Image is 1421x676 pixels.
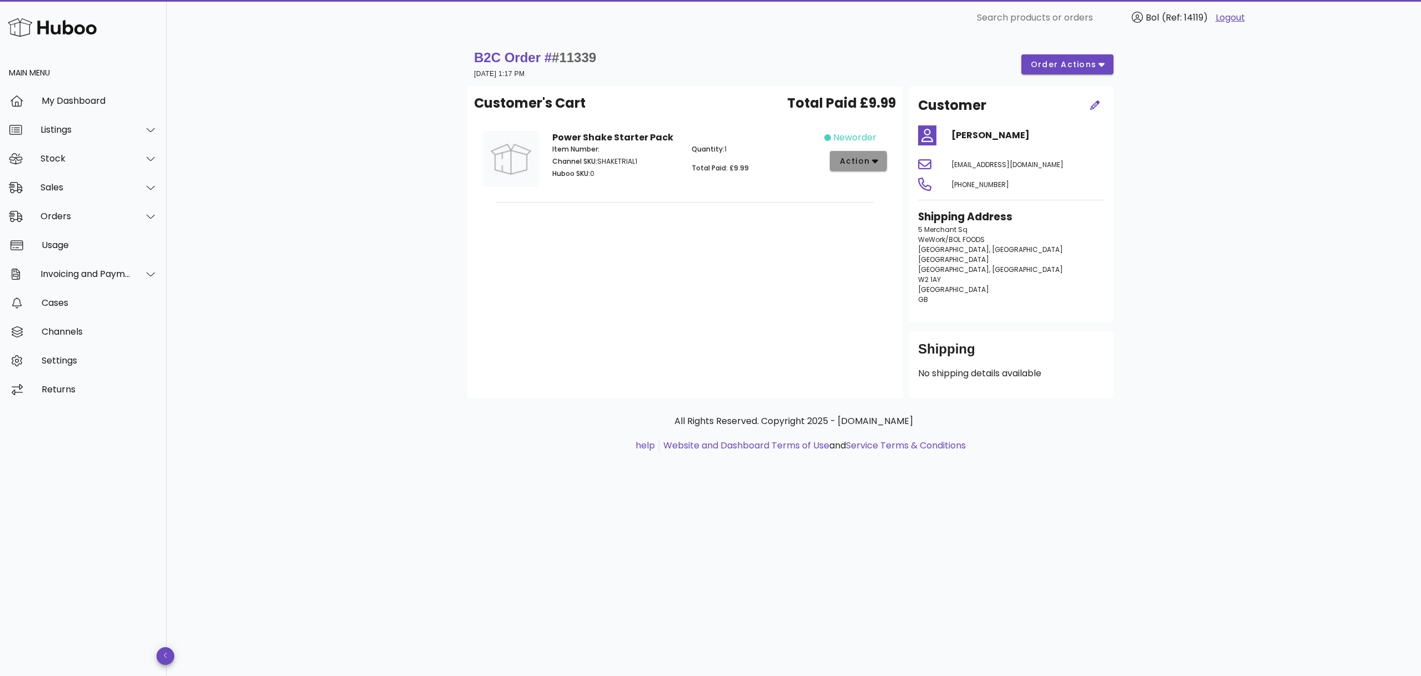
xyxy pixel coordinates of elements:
[42,297,158,308] div: Cases
[918,340,1105,367] div: Shipping
[42,326,158,337] div: Channels
[552,144,599,154] span: Item Number:
[42,384,158,395] div: Returns
[41,211,131,221] div: Orders
[833,131,876,144] span: neworder
[830,151,887,171] button: action
[476,415,1111,428] p: All Rights Reserved. Copyright 2025 - [DOMAIN_NAME]
[659,439,966,452] li: and
[918,209,1105,225] h3: Shipping Address
[951,129,1105,142] h4: [PERSON_NAME]
[918,285,989,294] span: [GEOGRAPHIC_DATA]
[1162,11,1208,24] span: (Ref: 14119)
[918,295,928,304] span: GB
[918,95,986,115] h2: Customer
[918,367,1105,380] p: No shipping details available
[474,50,596,65] strong: B2C Order #
[846,439,966,452] a: Service Terms & Conditions
[692,163,749,173] span: Total Paid: £9.99
[918,265,1063,274] span: [GEOGRAPHIC_DATA], [GEOGRAPHIC_DATA]
[41,124,131,135] div: Listings
[918,275,941,284] span: W2 1AY
[42,355,158,366] div: Settings
[41,182,131,193] div: Sales
[787,93,896,113] span: Total Paid £9.99
[951,180,1009,189] span: [PHONE_NUMBER]
[692,144,818,154] p: 1
[41,269,131,279] div: Invoicing and Payments
[483,131,539,187] img: Product Image
[918,245,1063,254] span: [GEOGRAPHIC_DATA], [GEOGRAPHIC_DATA]
[663,439,829,452] a: Website and Dashboard Terms of Use
[692,144,724,154] span: Quantity:
[918,255,989,264] span: [GEOGRAPHIC_DATA]
[42,95,158,106] div: My Dashboard
[552,169,678,179] p: 0
[42,240,158,250] div: Usage
[552,157,597,166] span: Channel SKU:
[8,16,97,39] img: Huboo Logo
[1021,54,1113,74] button: order actions
[41,153,131,164] div: Stock
[1146,11,1159,24] span: Bol
[552,50,596,65] span: #11339
[552,169,590,178] span: Huboo SKU:
[636,439,655,452] a: help
[839,155,870,167] span: action
[918,235,985,244] span: WeWork/BOL FOODS
[1216,11,1245,24] a: Logout
[1030,59,1097,70] span: order actions
[474,93,586,113] span: Customer's Cart
[951,160,1064,169] span: [EMAIL_ADDRESS][DOMAIN_NAME]
[552,157,678,167] p: SHAKETRIAL1
[552,131,673,144] strong: Power Shake Starter Pack
[474,70,525,78] small: [DATE] 1:17 PM
[918,225,968,234] span: 5 Merchant Sq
